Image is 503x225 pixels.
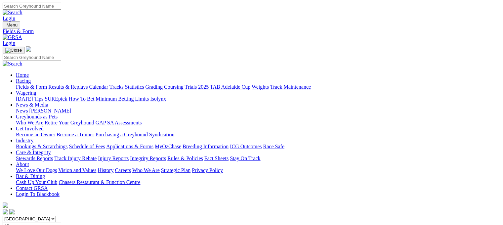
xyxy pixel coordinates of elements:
[3,28,500,34] a: Fields & Form
[89,84,108,90] a: Calendar
[98,167,113,173] a: History
[125,84,144,90] a: Statistics
[16,96,43,102] a: [DATE] Tips
[58,167,96,173] a: Vision and Values
[132,167,160,173] a: Who We Are
[3,40,15,46] a: Login
[16,72,29,78] a: Home
[16,96,500,102] div: Wagering
[16,78,31,84] a: Racing
[5,48,22,53] img: Close
[7,22,18,27] span: Menu
[161,167,190,173] a: Strategic Plan
[16,185,48,191] a: Contact GRSA
[69,96,95,102] a: How To Bet
[16,120,43,125] a: Who We Are
[155,144,181,149] a: MyOzChase
[263,144,284,149] a: Race Safe
[3,202,8,208] img: logo-grsa-white.png
[3,209,8,214] img: facebook.svg
[16,191,60,197] a: Login To Blackbook
[146,84,163,90] a: Grading
[230,156,260,161] a: Stay On Track
[3,54,61,61] input: Search
[3,10,22,16] img: Search
[16,144,67,149] a: Bookings & Scratchings
[3,47,24,54] button: Toggle navigation
[16,156,53,161] a: Stewards Reports
[16,167,57,173] a: We Love Our Dogs
[45,96,67,102] a: SUREpick
[130,156,166,161] a: Integrity Reports
[16,179,500,185] div: Bar & Dining
[3,3,61,10] input: Search
[96,120,142,125] a: GAP SA Assessments
[16,132,500,138] div: Get Involved
[164,84,184,90] a: Coursing
[270,84,311,90] a: Track Maintenance
[16,173,45,179] a: Bar & Dining
[204,156,229,161] a: Fact Sheets
[48,84,88,90] a: Results & Replays
[16,161,29,167] a: About
[54,156,97,161] a: Track Injury Rebate
[9,209,15,214] img: twitter.svg
[3,34,22,40] img: GRSA
[16,126,44,131] a: Get Involved
[167,156,203,161] a: Rules & Policies
[26,46,31,52] img: logo-grsa-white.png
[16,150,51,155] a: Care & Integrity
[16,138,33,143] a: Industry
[150,96,166,102] a: Isolynx
[106,144,153,149] a: Applications & Forms
[98,156,129,161] a: Injury Reports
[198,84,250,90] a: 2025 TAB Adelaide Cup
[16,114,58,119] a: Greyhounds as Pets
[16,179,57,185] a: Cash Up Your Club
[16,108,28,113] a: News
[96,132,148,137] a: Purchasing a Greyhound
[149,132,174,137] a: Syndication
[16,144,500,150] div: Industry
[252,84,269,90] a: Weights
[16,167,500,173] div: About
[96,96,149,102] a: Minimum Betting Limits
[185,84,197,90] a: Trials
[183,144,229,149] a: Breeding Information
[3,61,22,67] img: Search
[3,16,15,21] a: Login
[16,132,55,137] a: Become an Owner
[16,120,500,126] div: Greyhounds as Pets
[16,84,47,90] a: Fields & Form
[57,132,94,137] a: Become a Trainer
[16,108,500,114] div: News & Media
[16,84,500,90] div: Racing
[69,144,105,149] a: Schedule of Fees
[3,22,20,28] button: Toggle navigation
[16,102,48,108] a: News & Media
[59,179,140,185] a: Chasers Restaurant & Function Centre
[45,120,94,125] a: Retire Your Greyhound
[16,156,500,161] div: Care & Integrity
[29,108,71,113] a: [PERSON_NAME]
[192,167,223,173] a: Privacy Policy
[230,144,262,149] a: ICG Outcomes
[115,167,131,173] a: Careers
[109,84,124,90] a: Tracks
[16,90,36,96] a: Wagering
